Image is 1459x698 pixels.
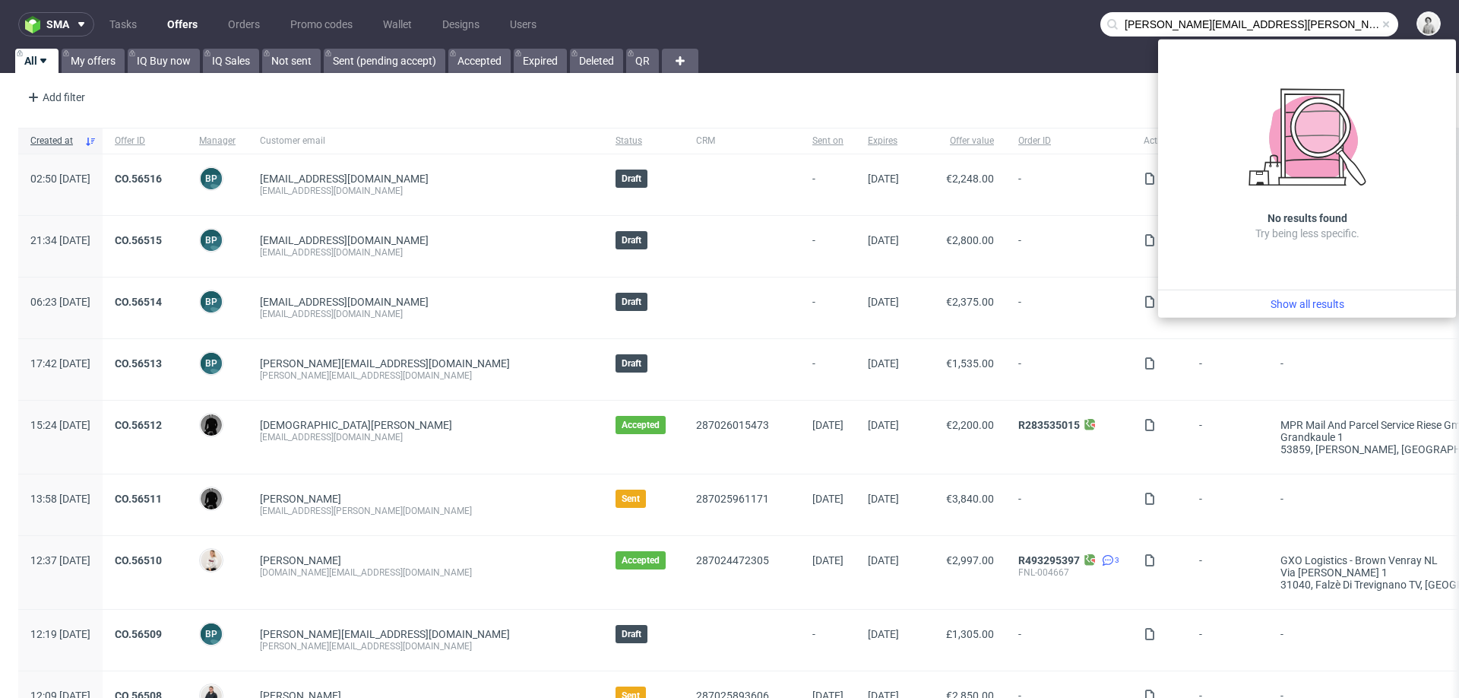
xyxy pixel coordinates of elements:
[100,12,146,36] a: Tasks
[1018,628,1119,652] span: -
[201,291,222,313] figcaption: BP
[622,419,660,431] span: Accepted
[946,419,994,431] span: €2,200.00
[260,554,341,566] a: [PERSON_NAME]
[115,296,162,308] a: CO.56514
[812,296,843,320] span: -
[868,234,899,246] span: [DATE]
[448,49,511,73] a: Accepted
[868,628,899,640] span: [DATE]
[1255,226,1359,241] p: Try being less specific.
[1199,628,1256,652] span: -
[18,12,94,36] button: sma
[812,493,843,505] span: [DATE]
[115,135,175,148] span: Offer ID
[21,85,88,109] div: Add filter
[433,12,489,36] a: Designs
[626,49,659,73] a: QR
[115,554,162,566] a: CO.56510
[622,234,641,246] span: Draft
[1418,13,1439,34] img: Dudek Mariola
[868,296,899,308] span: [DATE]
[115,628,162,640] a: CO.56509
[260,370,591,382] div: [PERSON_NAME][EMAIL_ADDRESS][DOMAIN_NAME]
[260,505,591,517] div: [EMAIL_ADDRESS][PERSON_NAME][DOMAIN_NAME]
[158,12,207,36] a: Offers
[262,49,321,73] a: Not sent
[946,296,994,308] span: €2,375.00
[30,357,90,370] span: 17:42 [DATE]
[1199,357,1256,382] span: -
[812,554,843,566] span: [DATE]
[622,628,641,640] span: Draft
[115,173,162,185] a: CO.56516
[616,135,672,148] span: Status
[1018,566,1119,579] div: FNL-004667
[812,234,843,259] span: -
[514,49,567,73] a: Expired
[696,135,788,148] span: CRM
[260,296,429,308] span: [EMAIL_ADDRESS][DOMAIN_NAME]
[30,419,90,431] span: 15:24 [DATE]
[15,49,59,73] a: All
[868,173,899,185] span: [DATE]
[1018,234,1119,259] span: -
[622,173,641,185] span: Draft
[201,623,222,645] figcaption: BP
[260,628,510,640] span: [PERSON_NAME][EMAIL_ADDRESS][DOMAIN_NAME]
[622,493,640,505] span: Sent
[46,19,69,30] span: sma
[62,49,125,73] a: My offers
[201,550,222,571] img: Mari Fok
[946,234,994,246] span: €2,800.00
[622,554,660,566] span: Accepted
[812,628,843,652] span: -
[1018,554,1080,566] a: R493295397
[868,493,899,505] span: [DATE]
[260,640,591,652] div: [PERSON_NAME][EMAIL_ADDRESS][DOMAIN_NAME]
[1199,554,1256,591] span: -
[946,554,994,566] span: €2,997.00
[115,357,162,370] a: CO.56513
[260,185,591,197] div: [EMAIL_ADDRESS][DOMAIN_NAME]
[1144,135,1175,148] span: Actions
[1268,211,1347,226] h3: No results found
[868,554,899,566] span: [DATE]
[115,234,162,246] a: CO.56515
[868,419,899,431] span: [DATE]
[812,357,843,382] span: -
[946,173,994,185] span: €2,248.00
[946,493,994,505] span: €3,840.00
[25,16,46,33] img: logo
[1099,554,1119,566] a: 3
[115,419,162,431] a: CO.56512
[260,357,510,370] span: [PERSON_NAME][EMAIL_ADDRESS][DOMAIN_NAME]
[30,554,90,566] span: 12:37 [DATE]
[868,357,899,370] span: [DATE]
[201,168,222,189] figcaption: BP
[219,12,269,36] a: Orders
[501,12,546,36] a: Users
[260,246,591,259] div: [EMAIL_ADDRESS][DOMAIN_NAME]
[30,493,90,505] span: 13:58 [DATE]
[199,135,236,148] span: Manager
[946,357,994,370] span: €1,535.00
[812,135,843,148] span: Sent on
[696,493,769,505] a: 287025961171
[260,135,591,148] span: Customer email
[1018,135,1119,148] span: Order ID
[324,49,445,73] a: Sent (pending accept)
[868,135,899,148] span: Expires
[812,419,843,431] span: [DATE]
[260,173,429,185] span: [EMAIL_ADDRESS][DOMAIN_NAME]
[201,488,222,509] img: Dawid Urbanowicz
[201,414,222,436] img: Dawid Urbanowicz
[812,173,843,197] span: -
[570,49,623,73] a: Deleted
[260,308,591,320] div: [EMAIL_ADDRESS][DOMAIN_NAME]
[696,554,769,566] a: 287024472305
[622,296,641,308] span: Draft
[1164,297,1450,312] a: Show all results
[1199,419,1256,455] span: -
[281,12,362,36] a: Promo codes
